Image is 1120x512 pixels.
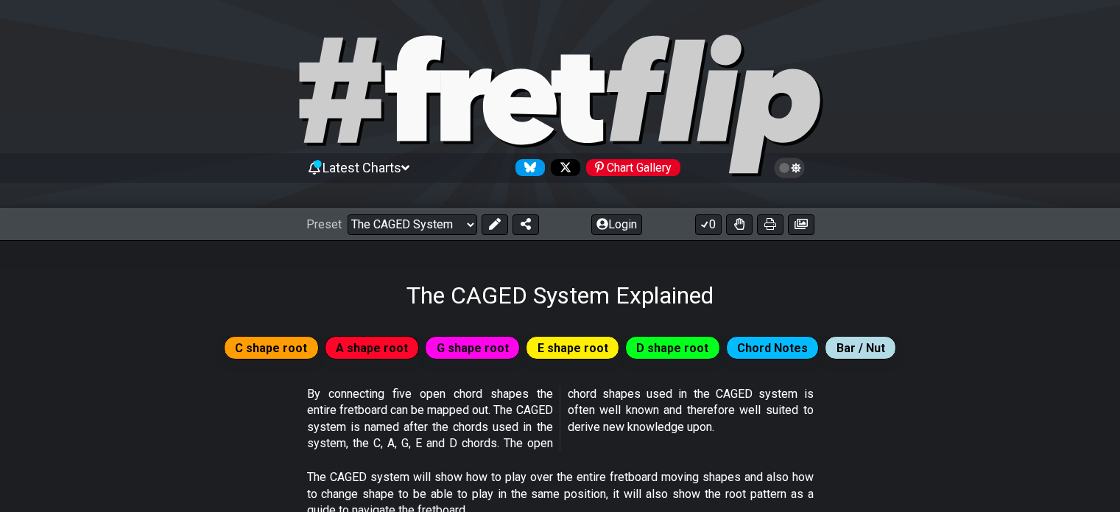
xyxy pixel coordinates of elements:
span: A shape root [336,337,408,359]
div: Chart Gallery [586,159,680,176]
span: G shape root [437,337,509,359]
a: #fretflip at Pinterest [580,159,680,176]
p: By connecting five open chord shapes the entire fretboard can be mapped out. The CAGED system is ... [307,386,814,452]
span: Toggle light / dark theme [781,161,798,175]
span: Preset [306,217,342,231]
button: Share Preset [513,214,539,235]
span: Latest Charts [323,160,401,175]
button: Create image [788,214,814,235]
select: Preset [348,214,477,235]
a: Follow #fretflip at X [545,159,580,176]
button: 0 [695,214,722,235]
span: Bar / Nut [837,337,885,359]
span: E shape root [538,337,608,359]
button: Login [591,214,642,235]
button: Edit Preset [482,214,508,235]
button: Toggle Dexterity for all fretkits [726,214,753,235]
h1: The CAGED System Explained [406,281,714,309]
a: Follow #fretflip at Bluesky [510,159,545,176]
span: C shape root [235,337,307,359]
button: Print [757,214,783,235]
span: Chord Notes [737,337,808,359]
span: D shape root [636,337,708,359]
